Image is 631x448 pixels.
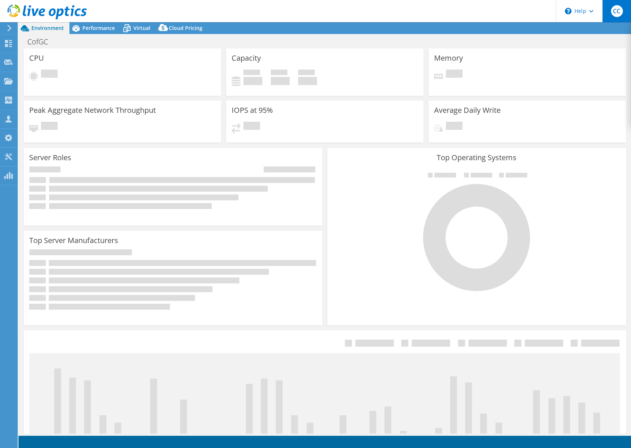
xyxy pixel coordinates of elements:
span: Environment [31,24,64,31]
h1: CofGC [24,38,59,46]
h4: 0 GiB [271,77,290,85]
h3: Top Server Manufacturers [29,236,118,245]
span: Pending [41,122,58,132]
span: Free [271,70,287,77]
span: Pending [446,70,463,80]
h3: Capacity [232,54,261,62]
h3: CPU [29,54,44,62]
span: Used [243,70,260,77]
h3: Average Daily Write [434,106,501,114]
span: Total [298,70,315,77]
span: Virtual [133,24,150,31]
h3: Peak Aggregate Network Throughput [29,106,156,114]
span: Pending [446,122,463,132]
span: Pending [41,70,58,80]
h3: Memory [434,54,463,62]
h3: Server Roles [29,154,71,162]
span: CC [611,5,623,17]
h4: 0 GiB [298,77,317,85]
span: Cloud Pricing [169,24,202,31]
span: Performance [82,24,115,31]
svg: \n [565,8,572,14]
h3: IOPS at 95% [232,106,273,114]
h4: 0 GiB [243,77,262,85]
h3: Top Operating Systems [333,154,620,162]
span: Pending [243,122,260,132]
